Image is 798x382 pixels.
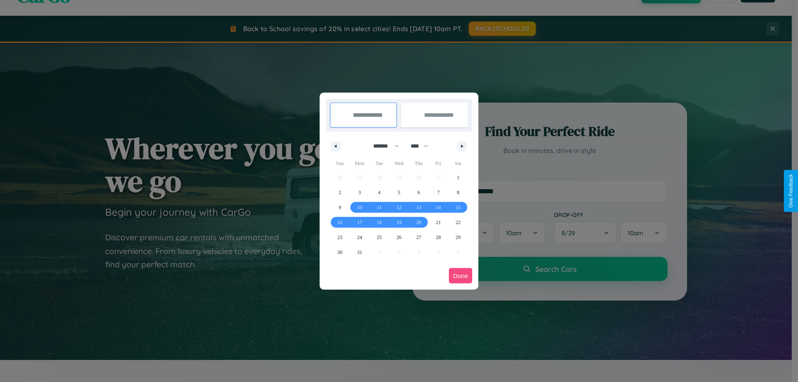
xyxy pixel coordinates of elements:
[330,215,350,230] button: 16
[377,230,382,245] span: 25
[397,230,401,245] span: 26
[436,215,441,230] span: 21
[416,230,421,245] span: 27
[456,215,461,230] span: 22
[429,200,448,215] button: 14
[358,185,361,200] span: 3
[350,245,369,260] button: 31
[357,200,362,215] span: 10
[369,185,389,200] button: 4
[456,200,461,215] span: 15
[339,185,341,200] span: 2
[448,230,468,245] button: 29
[357,215,362,230] span: 17
[448,157,468,170] span: Sat
[448,215,468,230] button: 22
[456,230,461,245] span: 29
[457,170,459,185] span: 1
[398,185,400,200] span: 5
[330,185,350,200] button: 2
[377,200,382,215] span: 11
[337,245,342,260] span: 30
[357,230,362,245] span: 24
[378,185,381,200] span: 4
[429,215,448,230] button: 21
[457,185,459,200] span: 8
[339,200,341,215] span: 9
[409,230,429,245] button: 27
[369,157,389,170] span: Tue
[436,200,441,215] span: 14
[350,185,369,200] button: 3
[369,200,389,215] button: 11
[788,174,794,208] div: Give Feedback
[448,185,468,200] button: 8
[357,245,362,260] span: 31
[389,157,409,170] span: Wed
[330,245,350,260] button: 30
[369,230,389,245] button: 25
[429,157,448,170] span: Fri
[337,215,342,230] span: 16
[397,215,401,230] span: 19
[448,170,468,185] button: 1
[429,185,448,200] button: 7
[437,185,440,200] span: 7
[436,230,441,245] span: 28
[377,215,382,230] span: 18
[330,230,350,245] button: 23
[409,185,429,200] button: 6
[350,200,369,215] button: 10
[330,157,350,170] span: Sun
[389,185,409,200] button: 5
[389,215,409,230] button: 19
[416,215,421,230] span: 20
[397,200,401,215] span: 12
[350,157,369,170] span: Mon
[429,230,448,245] button: 28
[369,215,389,230] button: 18
[350,230,369,245] button: 24
[389,200,409,215] button: 12
[448,200,468,215] button: 15
[330,200,350,215] button: 9
[449,268,472,283] button: Done
[389,230,409,245] button: 26
[409,215,429,230] button: 20
[409,200,429,215] button: 13
[350,215,369,230] button: 17
[337,230,342,245] span: 23
[409,157,429,170] span: Thu
[417,185,420,200] span: 6
[416,200,421,215] span: 13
